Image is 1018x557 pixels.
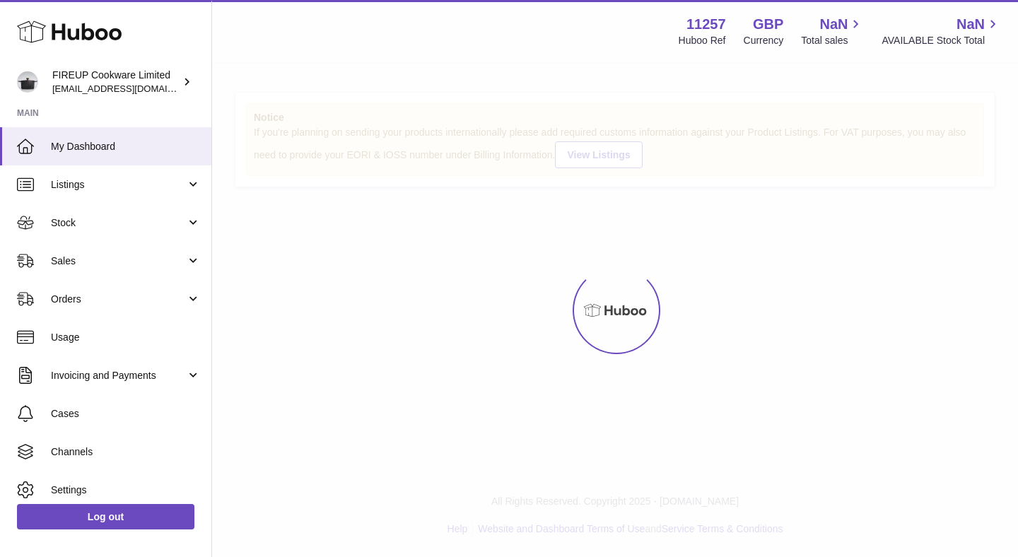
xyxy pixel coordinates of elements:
span: Listings [51,178,186,192]
a: NaN Total sales [801,15,864,47]
a: NaN AVAILABLE Stock Total [882,15,1001,47]
span: AVAILABLE Stock Total [882,34,1001,47]
span: Sales [51,254,186,268]
span: Stock [51,216,186,230]
div: Currency [744,34,784,47]
div: FIREUP Cookware Limited [52,69,180,95]
span: Usage [51,331,201,344]
span: NaN [819,15,848,34]
div: Huboo Ref [679,34,726,47]
span: My Dashboard [51,140,201,153]
span: Cases [51,407,201,421]
a: Log out [17,504,194,529]
span: NaN [956,15,985,34]
span: Orders [51,293,186,306]
strong: GBP [753,15,783,34]
span: Total sales [801,34,864,47]
span: Channels [51,445,201,459]
span: [EMAIL_ADDRESS][DOMAIN_NAME] [52,83,208,94]
span: Settings [51,483,201,497]
strong: 11257 [686,15,726,34]
span: Invoicing and Payments [51,369,186,382]
img: contact@fireupuk.com [17,71,38,93]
